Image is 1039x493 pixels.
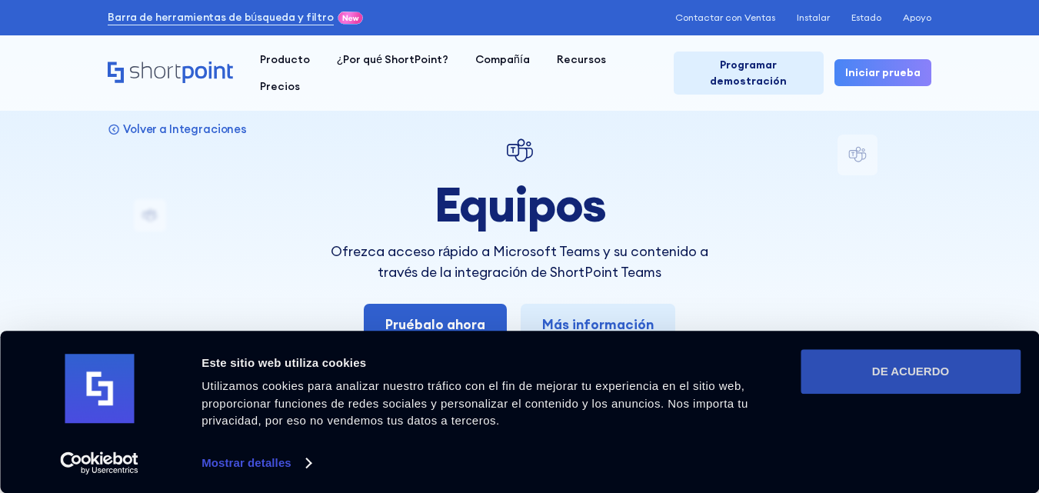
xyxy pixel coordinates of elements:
[557,52,606,66] font: Recursos
[462,46,544,73] a: Compañía
[201,451,311,475] a: Mostrar detalles
[108,10,334,24] font: Barra de herramientas de búsqueda y filtro
[108,122,247,136] a: Volver a Integraciones
[337,52,448,66] font: ¿Por qué ShortPoint?
[475,52,530,66] font: Compañía
[108,62,233,85] a: Hogar
[364,304,507,345] a: Pruébalo ahora
[762,315,1039,493] iframe: Widget de chat
[65,355,134,424] img: logo
[543,46,619,73] a: Recursos
[710,58,787,88] font: Programar demostración
[845,65,921,79] font: Iniciar prueba
[246,46,323,73] a: Producto
[801,349,1021,394] button: DE ACUERDO
[32,451,167,475] a: Cookiebot centrado en el usuario - se abre en una nueva ventana
[872,365,949,378] font: DE ACUERDO
[834,59,931,86] a: Iniciar prueba
[504,135,536,167] img: Equipos
[260,52,310,66] font: Producto
[521,304,675,345] a: Más información
[201,456,291,469] font: Mostrar detalles
[323,46,461,73] a: ¿Por qué ShortPoint?
[246,73,313,100] a: Precios
[201,379,748,427] font: Utilizamos cookies para analizar nuestro tráfico con el fin de mejorar tu experiencia en el sitio...
[542,315,654,333] font: Más información
[108,9,334,25] a: Barra de herramientas de búsqueda y filtro
[434,173,606,235] font: Equipos
[851,12,881,23] a: Estado
[674,52,824,95] a: Programar demostración
[260,79,300,93] font: Precios
[385,315,485,333] font: Pruébalo ahora
[675,12,775,23] a: Contactar con Ventas
[797,12,830,23] a: Instalar
[123,122,247,136] font: Volver a Integraciones
[201,356,366,369] font: Este sitio web utiliza cookies
[331,242,709,280] font: Ofrezca acceso rápido a Microsoft Teams y su contenido a través de la integración de ShortPoint T...
[903,12,931,23] a: Apoyo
